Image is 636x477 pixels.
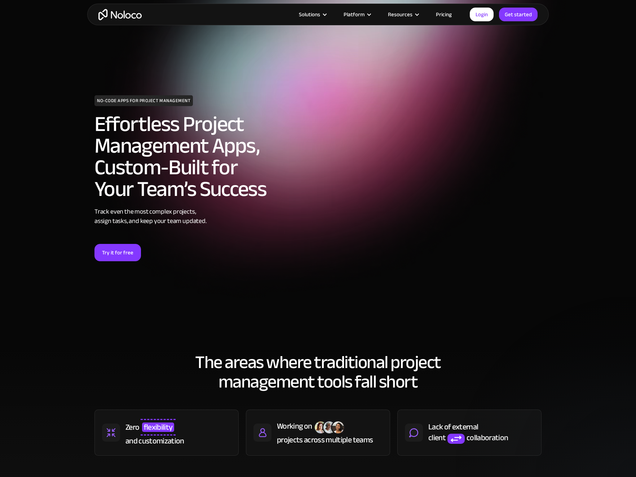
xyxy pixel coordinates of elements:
[94,113,314,200] h2: Effortless Project Management Apps, Custom-Built for Your Team’s Success
[98,9,142,20] a: home
[379,10,427,19] div: Resources
[94,353,542,391] h2: The areas where traditional project management tools fall short
[94,207,314,226] div: Track even the most complex projects, assign tasks, and keep your team updated.
[290,10,335,19] div: Solutions
[470,8,494,21] a: Login
[428,421,534,432] div: Lack of external
[277,434,373,445] div: projects across multiple teams
[428,432,446,443] div: client
[125,422,139,433] div: Zero
[142,423,175,432] span: flexibility
[467,432,508,443] div: collaboration
[427,10,461,19] a: Pricing
[388,10,412,19] div: Resources
[499,8,538,21] a: Get started
[94,95,193,106] h1: NO-CODE APPS FOR PROJECT MANAGEMENT
[125,436,184,446] div: and customization
[335,10,379,19] div: Platform
[299,10,320,19] div: Solutions
[277,421,312,432] div: Working on
[344,10,365,19] div: Platform
[94,244,141,261] a: Try it for free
